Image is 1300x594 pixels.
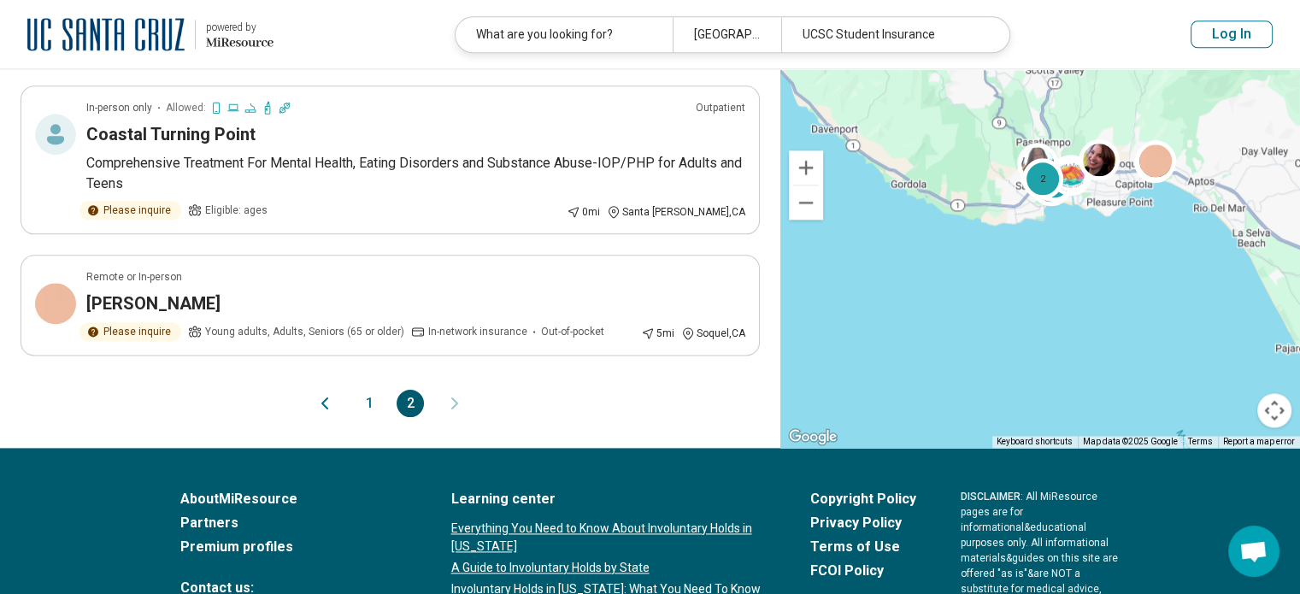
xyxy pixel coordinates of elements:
[397,390,424,417] button: 2
[27,14,274,55] a: University of California at Santa Cruzpowered by
[567,204,600,220] div: 0 mi
[681,326,745,341] div: Soquel , CA
[961,491,1021,503] span: DISCLAIMER
[166,100,206,115] span: Allowed:
[456,17,673,52] div: What are you looking for?
[1083,437,1178,446] span: Map data ©2025 Google
[79,322,181,341] div: Please inquire
[696,100,745,115] p: Outpatient
[451,559,766,577] a: A Guide to Involuntary Holds by State
[180,489,407,509] a: AboutMiResource
[810,561,916,581] a: FCOI Policy
[86,291,221,315] h3: [PERSON_NAME]
[428,324,527,339] span: In-network insurance
[1191,21,1273,48] button: Log In
[789,150,823,185] button: Zoom in
[444,390,465,417] button: Next page
[1228,526,1279,577] div: Open chat
[785,426,841,448] img: Google
[86,122,256,146] h3: Coastal Turning Point
[451,489,766,509] a: Learning center
[607,204,745,220] div: Santa [PERSON_NAME] , CA
[86,269,182,285] p: Remote or In-person
[997,436,1073,448] button: Keyboard shortcuts
[356,390,383,417] button: 1
[541,324,604,339] span: Out-of-pocket
[1022,157,1063,198] div: 2
[810,489,916,509] a: Copyright Policy
[810,537,916,557] a: Terms of Use
[206,20,274,35] div: powered by
[86,100,152,115] p: In-person only
[180,513,407,533] a: Partners
[789,185,823,220] button: Zoom out
[180,537,407,557] a: Premium profiles
[79,201,181,220] div: Please inquire
[205,324,404,339] span: Young adults, Adults, Seniors (65 or older)
[1257,393,1291,427] button: Map camera controls
[673,17,781,52] div: [GEOGRAPHIC_DATA], [GEOGRAPHIC_DATA]
[785,426,841,448] a: Open this area in Google Maps (opens a new window)
[781,17,998,52] div: UCSC Student Insurance
[315,390,335,417] button: Previous page
[205,203,268,218] span: Eligible: ages
[810,513,916,533] a: Privacy Policy
[1188,437,1213,446] a: Terms (opens in new tab)
[451,520,766,556] a: Everything You Need to Know About Involuntary Holds in [US_STATE]
[1223,437,1295,446] a: Report a map error
[641,326,674,341] div: 5 mi
[27,14,185,55] img: University of California at Santa Cruz
[86,153,745,194] p: Comprehensive Treatment For Mental Health, Eating Disorders and Substance Abuse-IOP/PHP for Adult...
